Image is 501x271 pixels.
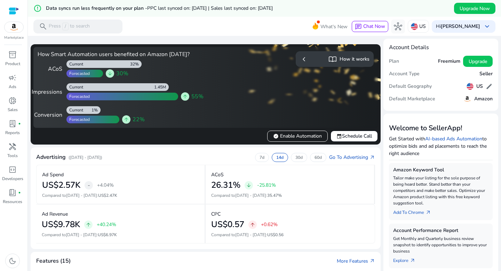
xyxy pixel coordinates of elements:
p: Get Started with to optimize bids and ad placements to reach the right audience [389,135,493,157]
div: Forecasted [66,117,90,122]
p: Marketplace [4,35,24,40]
p: Compared to : [42,192,199,199]
span: import_contacts [328,55,337,63]
span: 55% [191,92,204,101]
p: Reports [5,130,20,136]
span: hub [394,22,402,31]
img: us.svg [467,83,474,90]
div: Current [66,61,83,67]
h2: US$2.57K [42,180,80,190]
span: US$0.56 [267,232,284,238]
h5: Freemium [438,59,460,64]
a: More Featuresarrow_outward [337,257,375,265]
img: amazon.svg [5,22,23,32]
h5: Account Performance Report [393,228,488,234]
a: Go To Advertisingarrow_outward [329,154,375,161]
p: Ads [9,84,16,90]
p: ([DATE] - [DATE]) [69,154,102,161]
h4: Account Details [389,44,493,51]
span: [DATE] - [DATE] [66,232,97,238]
p: Compared to : [211,192,368,199]
p: CPC [211,210,221,218]
b: [PERSON_NAME] [441,23,480,30]
span: Upgrade Now [460,5,490,12]
p: 7d [260,155,264,160]
span: 35.47% [267,193,282,198]
p: Tailor make your listing for the sole purpose of being heard better. Stand better than your compe... [393,175,488,206]
p: Developers [2,176,23,182]
p: Product [5,61,20,67]
span: verified [273,133,279,139]
h3: Welcome to SellerApp! [389,124,493,132]
img: us.svg [411,23,418,30]
span: chevron_left [300,55,308,63]
button: eventSchedule Call [331,131,378,142]
p: Resources [3,199,22,205]
div: 32% [130,61,142,67]
div: Forecasted [66,94,90,99]
p: -25.81% [257,183,276,188]
span: US$2.47K [98,193,117,198]
span: chat [355,23,362,30]
span: / [62,23,69,30]
span: fiber_manual_record [18,191,21,194]
span: [DATE] - [DATE] [235,232,266,238]
h5: How it works [340,56,369,62]
button: verifiedEnable Automation [267,131,328,142]
a: AI-based Ads Automation [425,135,482,142]
span: 22% [133,115,145,124]
p: 60d [315,155,322,160]
span: arrow_downward [246,183,252,188]
span: dark_mode [8,257,17,265]
span: Schedule Call [336,132,372,140]
h5: Account Type [389,71,420,77]
a: Explorearrow_outward [393,254,421,264]
h5: Plan [389,59,399,64]
p: +4.04% [97,183,114,188]
p: Tools [7,153,18,159]
p: 30d [295,155,303,160]
span: arrow_outward [369,258,375,264]
h5: Default Marketplace [389,96,435,102]
div: Impressions [38,88,62,96]
span: search [39,22,47,31]
p: US [419,20,426,32]
span: What's New [320,21,348,33]
span: donut_small [8,96,17,105]
p: Compared to : [211,232,369,238]
span: PPC last synced on: [DATE] | Sales last synced on: [DATE] [147,5,273,11]
div: ACoS [38,65,62,73]
a: Add To Chrome [393,206,437,216]
h5: US [476,84,483,90]
span: arrow_upward [86,222,91,227]
span: book_4 [8,188,17,197]
span: lab_profile [8,119,17,128]
div: Current [66,84,83,90]
span: event [336,133,342,139]
span: Enable Automation [273,132,322,140]
div: Current [66,107,83,113]
h5: Amazon [474,96,493,102]
span: arrow_outward [426,210,431,215]
span: Upgrade [469,58,487,65]
h2: US$9.78K [42,219,80,230]
span: handyman [8,142,17,151]
h5: Data syncs run less frequently on your plan - [46,6,273,11]
h5: Amazon Keyword Tool [393,167,488,173]
p: Sales [8,107,18,113]
h5: Seller [479,71,493,77]
span: fiber_manual_record [18,122,21,125]
p: +40.24% [97,222,116,227]
span: code_blocks [8,165,17,174]
p: ACoS [211,171,224,178]
span: arrow_outward [369,155,375,160]
span: [DATE] - [DATE] [66,193,97,198]
span: [DATE] - [DATE] [235,193,266,198]
div: 1% [92,107,101,113]
button: chatChat Now [352,21,388,32]
img: amazon.svg [463,95,471,103]
span: arrow_outward [410,258,415,263]
h2: US$0.57 [211,219,244,230]
h4: How Smart Automation users benefited on Amazon [DATE]? [38,51,203,58]
h5: Default Geography [389,84,432,90]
